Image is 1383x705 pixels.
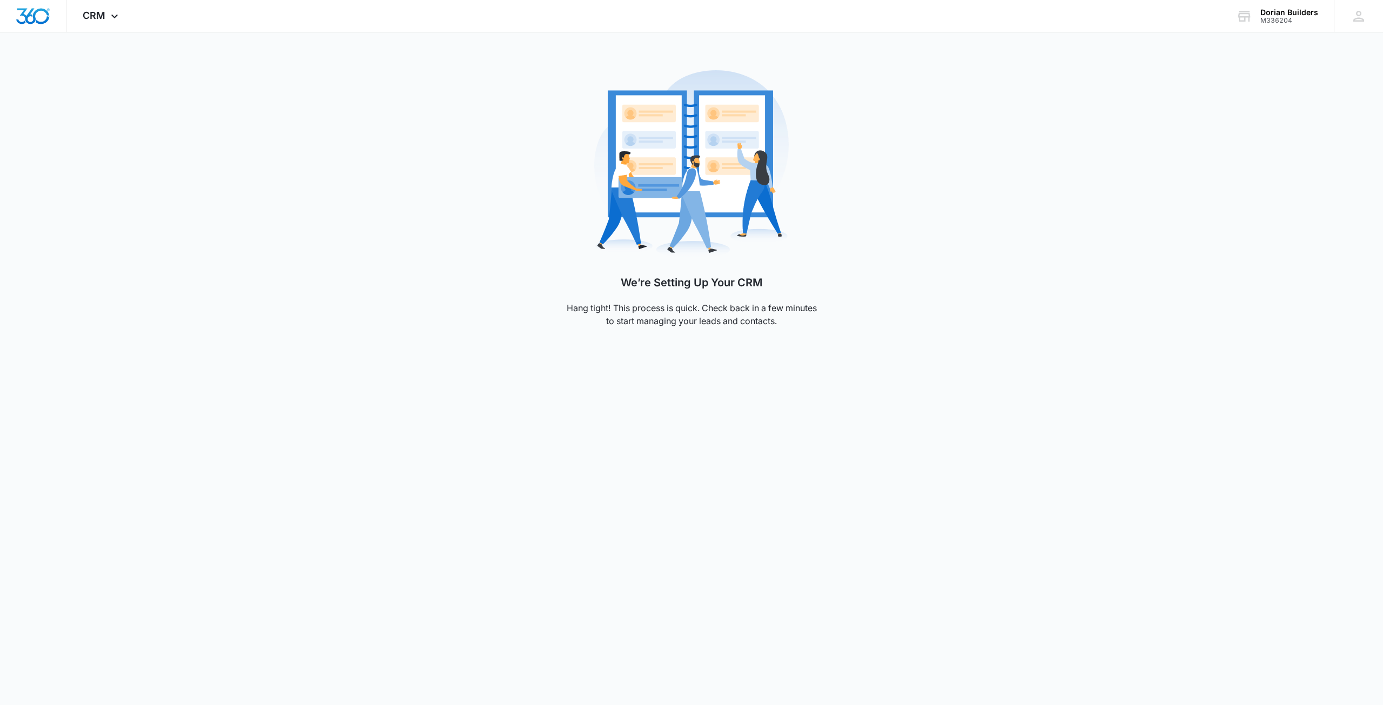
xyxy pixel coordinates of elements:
[565,301,818,327] p: Hang tight! This process is quick. Check back in a few minutes to start managing your leads and c...
[475,274,908,291] h1: We’re Setting Up Your CRM
[1260,17,1318,24] div: account id
[594,67,789,261] img: We’re Setting Up Your CRM
[83,10,105,21] span: CRM
[1260,8,1318,17] div: account name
